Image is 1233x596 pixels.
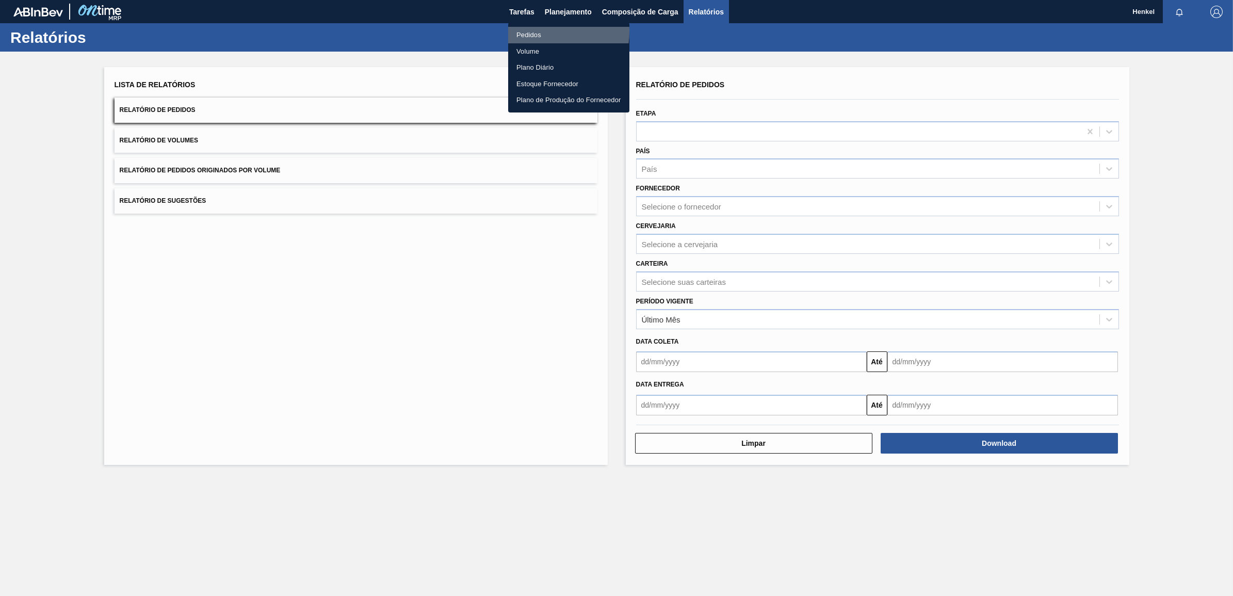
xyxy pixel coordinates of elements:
[508,92,629,108] a: Plano de Produção do Fornecedor
[508,27,629,43] a: Pedidos
[508,43,629,60] a: Volume
[508,76,629,92] a: Estoque Fornecedor
[508,59,629,76] a: Plano Diário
